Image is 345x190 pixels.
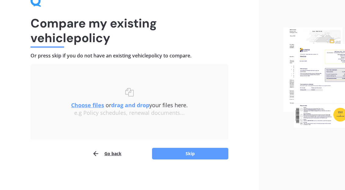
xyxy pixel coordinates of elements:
[71,101,188,109] span: or your files here.
[31,53,228,59] h4: Or press skip if you do not have an existing vehicle policy to compare.
[43,110,216,116] div: e.g Policy schedules, renewal documents...
[71,101,104,109] u: Choose files
[92,148,122,160] button: Go back
[111,101,149,109] b: drag and drop
[152,148,228,159] button: Skip
[31,16,228,45] h1: Compare my existing vehicle policy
